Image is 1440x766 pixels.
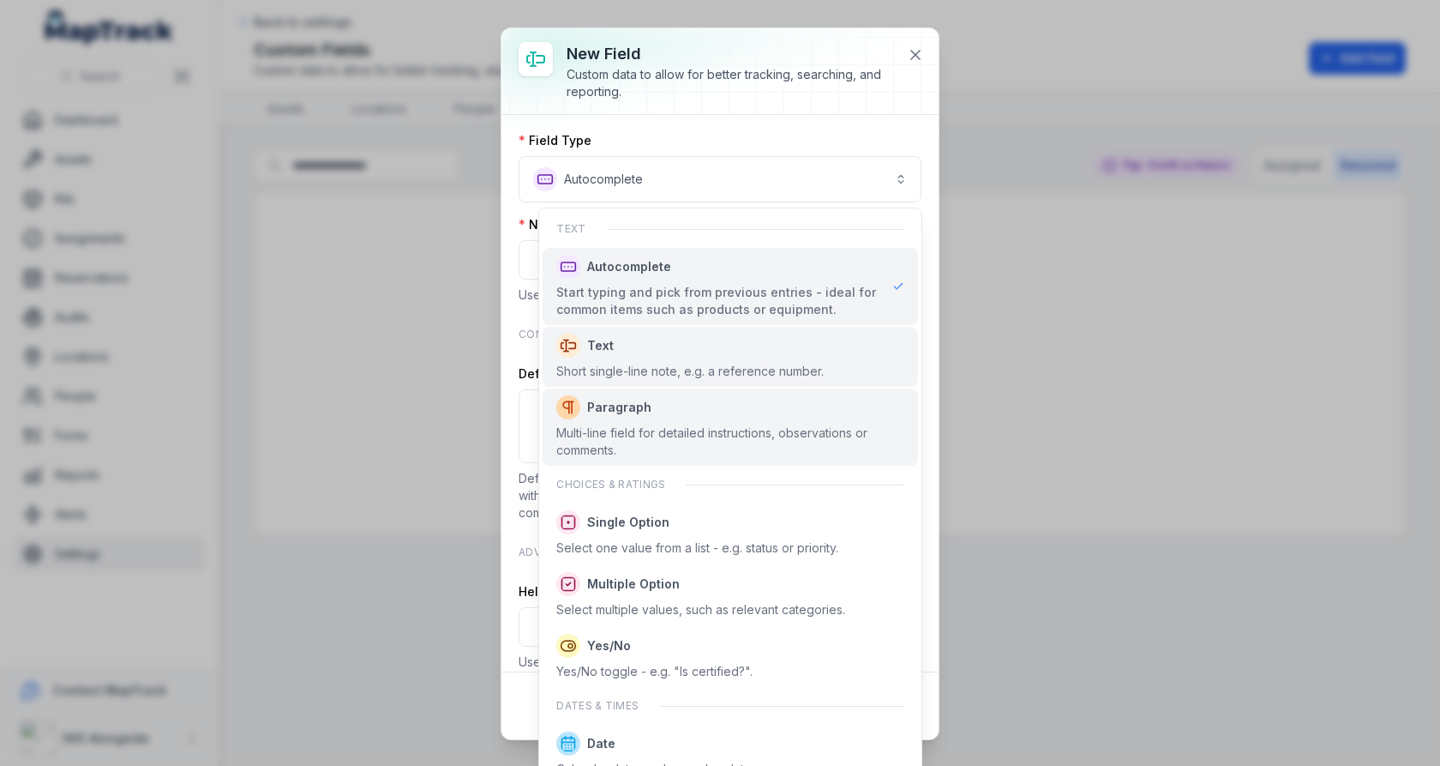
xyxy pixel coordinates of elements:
div: Select multiple values, such as relevant categories. [556,601,845,618]
div: Yes/No toggle - e.g. "Is certified?". [556,663,753,680]
span: Date [587,735,615,752]
span: Single Option [587,514,669,531]
span: Paragraph [587,399,651,416]
div: Choices & ratings [543,467,917,502]
span: Autocomplete [587,258,671,275]
span: Text [587,337,614,354]
div: Multi-line field for detailed instructions, observations or comments. [556,425,903,459]
button: Autocomplete [519,156,921,202]
span: Multiple Option [587,576,680,593]
div: Text [543,212,917,246]
div: Dates & times [543,689,917,723]
div: Select one value from a list - e.g. status or priority. [556,540,838,557]
div: Short single-line note, e.g. a reference number. [556,363,824,380]
span: Yes/No [587,637,631,654]
div: Start typing and pick from previous entries - ideal for common items such as products or equipment. [556,284,878,318]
